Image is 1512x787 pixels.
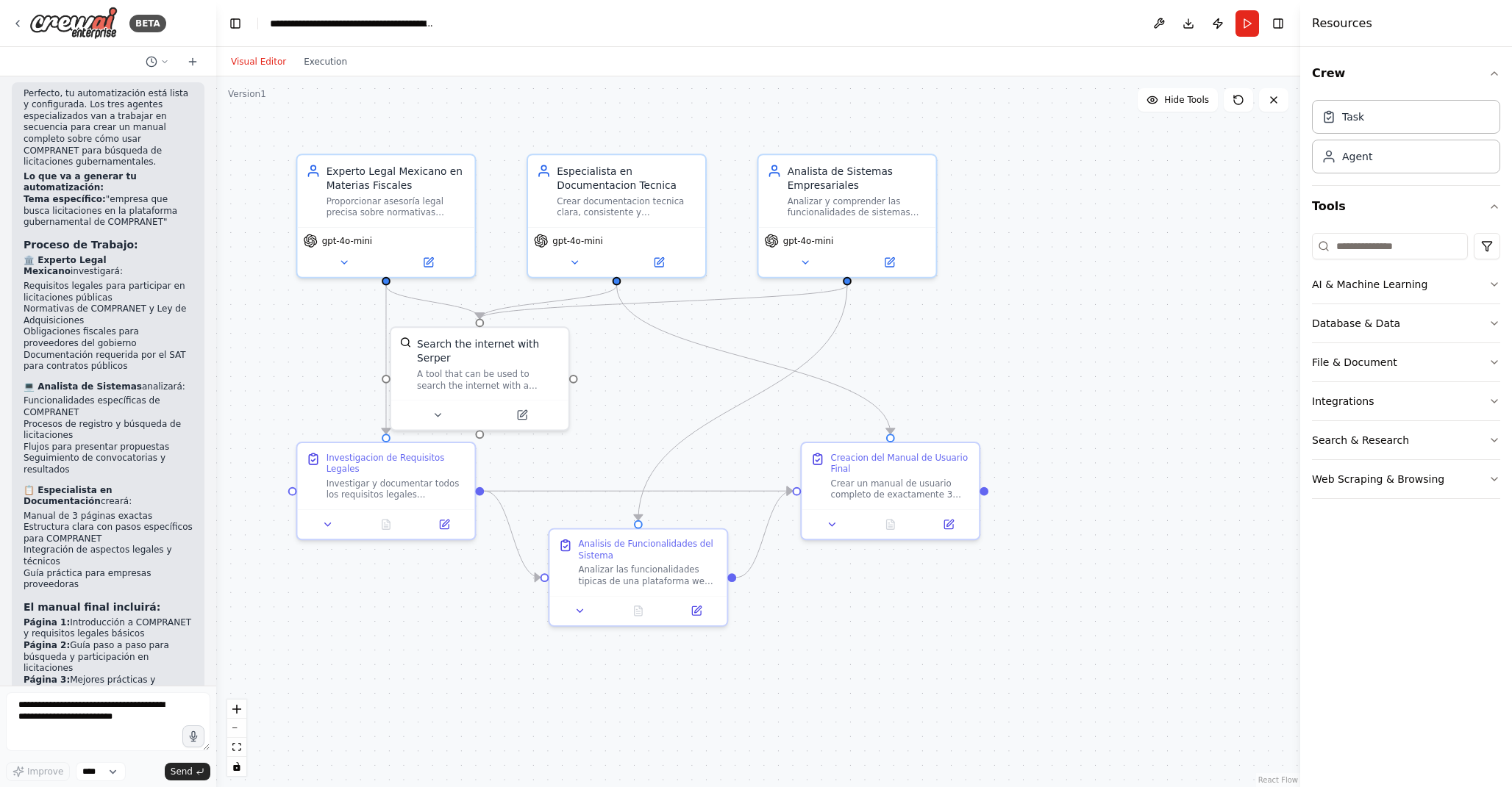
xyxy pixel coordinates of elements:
button: Visual Editor [222,53,295,71]
div: Experto Legal Mexicano en Materias FiscalesProporcionar asesoría legal precisa sobre normativas m... [296,154,477,278]
strong: Lo que va a generar tu automatización: [24,171,137,193]
button: Database & Data [1312,304,1500,342]
g: Edge from 6a106d78-7a94-4139-b6d8-a375b0a6cae6 to fe946d05-513e-4dd5-9626-eef71aa8081c [473,285,855,318]
a: React Flow attribution [1258,776,1298,784]
g: Edge from 6a106d78-7a94-4139-b6d8-a375b0a6cae6 to a6e0fd82-4fd0-4470-be90-ee9a66e59aec [631,285,855,520]
span: Send [171,766,193,777]
h4: Resources [1312,15,1372,32]
li: Introducción a COMPRANET y requisitos legales básicos [24,617,193,640]
div: Analista de Sistemas EmpresarialesAnalizar y comprender las funcionalidades de sistemas empresari... [757,154,938,278]
p: "empresa que busca licitaciones en la plataforma gubernamental de COMPRANET" [24,194,193,229]
li: Funcionalidades específicas de COMPRANET [24,395,193,418]
button: Open in side panel [849,254,930,271]
div: Crear un manual de usuario completo de exactamente 3 paginas para la plataforma web de gestion y ... [830,478,970,500]
strong: Tema específico: [24,194,106,204]
g: Edge from 26be4d40-bb88-4913-9f03-01a77c498ef2 to fe946d05-513e-4dd5-9626-eef71aa8081c [379,285,487,318]
button: zoom in [227,700,246,719]
g: Edge from 988e8556-3b32-48b8-ba5c-e2ab2c7ab393 to a6e0fd82-4fd0-4470-be90-ee9a66e59aec [484,484,540,584]
span: gpt-4o-mini [552,235,602,247]
div: Experto Legal Mexicano en Materias Fiscales [327,164,466,193]
div: Task [1342,109,1364,124]
p: investigará: [24,255,193,278]
img: Logo [29,7,118,40]
button: Open in side panel [419,516,468,533]
button: No output available [356,516,417,533]
span: gpt-4o-mini [783,235,833,247]
button: No output available [607,603,668,620]
li: Requisitos legales para participar en licitaciones públicas [24,281,193,303]
button: Tools [1312,186,1500,227]
button: File & Document [1312,343,1500,381]
button: Open in side panel [388,254,469,271]
div: Investigacion de Requisitos Legales [327,452,466,475]
div: Agent [1342,149,1372,164]
button: Hide Tools [1138,88,1218,112]
button: Start a new chat [181,53,204,71]
div: Investigar y documentar todos los requisitos legales mexicanos, especialmente fiscales, que deben... [327,478,466,500]
div: Creacion del Manual de Usuario Final [830,452,970,475]
div: Analisis de Funcionalidades del Sistema [579,538,718,561]
div: Tools [1312,227,1500,511]
strong: Página 1: [24,617,70,628]
g: Edge from 26be4d40-bb88-4913-9f03-01a77c498ef2 to 988e8556-3b32-48b8-ba5c-e2ab2c7ab393 [379,285,393,434]
div: Search the internet with Serper [417,337,560,365]
button: Open in side panel [481,406,563,424]
img: SerperDevTool [400,337,412,348]
li: Flujos para presentar propuestas [24,442,193,453]
strong: 📋 Especialista en Documentación [24,485,113,507]
button: Open in side panel [671,603,721,620]
button: toggle interactivity [227,757,246,776]
strong: Proceso de Trabajo: [24,239,138,251]
button: fit view [227,738,246,757]
div: Especialista en Documentacion Tecnica [557,164,696,193]
button: Improve [6,762,70,781]
button: AI & Machine Learning [1312,265,1500,303]
div: Analizar y comprender las funcionalidades de sistemas empresariales para crear explicaciones clar... [788,195,927,218]
button: Search & Research [1312,421,1500,459]
span: gpt-4o-mini [322,235,372,247]
div: Creacion del Manual de Usuario FinalCrear un manual de usuario completo de exactamente 3 paginas ... [800,442,980,540]
div: Proporcionar asesoría legal precisa sobre normativas mexicanas, especialmente fiscales, para aseg... [327,195,466,218]
span: Improve [27,766,63,777]
li: Integración de aspectos legales y técnicos [24,545,193,567]
div: Analista de Sistemas Empresariales [788,164,927,193]
button: Web Scraping & Browsing [1312,460,1500,498]
div: Crear documentacion tecnica clara, consistente y estructurada para sistemas empresariales, asegur... [557,195,696,218]
button: Hide right sidebar [1268,13,1288,34]
div: A tool that can be used to search the internet with a search_query. Supports different search typ... [417,368,560,391]
li: Manual de 3 páginas exactas [24,511,193,522]
button: Crew [1312,53,1500,94]
p: creará: [24,485,193,508]
li: Guía práctica para empresas proveedoras [24,568,193,591]
li: Guía paso a paso para búsqueda y participación en licitaciones [24,640,193,675]
strong: Página 2: [24,640,70,650]
div: SerperDevToolSearch the internet with SerperA tool that can be used to search the internet with a... [390,326,570,431]
p: Perfecto, tu automatización está lista y configurada. Los tres agentes especializados van a traba... [24,88,193,168]
span: Hide Tools [1164,94,1209,106]
button: No output available [860,516,921,533]
li: Procesos de registro y búsqueda de licitaciones [24,419,193,442]
div: Analisis de Funcionalidades del SistemaAnalizar las funcionalidades tipicas de una plataforma web... [548,528,728,627]
strong: Página 3: [24,675,70,685]
li: Estructura clara con pasos específicos para COMPRANET [24,522,193,545]
div: React Flow controls [227,700,246,776]
button: Open in side panel [618,254,699,271]
li: Normativas de COMPRANET y Ley de Adquisiciones [24,303,193,326]
button: Hide left sidebar [225,13,246,34]
div: Investigacion de Requisitos LegalesInvestigar y documentar todos los requisitos legales mexicanos... [296,442,477,540]
div: Version 1 [228,88,266,100]
div: BETA [129,15,166,32]
g: Edge from a6e0fd82-4fd0-4470-be90-ee9a66e59aec to 8240c24a-b973-4e9d-9762-6300a7f29fd8 [736,484,792,584]
g: Edge from 988e8556-3b32-48b8-ba5c-e2ab2c7ab393 to 8240c24a-b973-4e9d-9762-6300a7f29fd8 [484,484,792,498]
li: Mejores prácticas y cumplimiento normativo [24,675,193,697]
button: Send [165,763,210,780]
button: Switch to previous chat [140,53,175,71]
p: analizará: [24,381,193,393]
strong: El manual final incluirá: [24,601,160,613]
button: Click to speak your automation idea [182,725,204,747]
strong: 💻 Analista de Sistemas [24,381,142,392]
li: Documentación requerida por el SAT para contratos públicos [24,350,193,373]
nav: breadcrumb [270,16,435,31]
button: Integrations [1312,382,1500,420]
li: Obligaciones fiscales para proveedores del gobierno [24,326,193,349]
